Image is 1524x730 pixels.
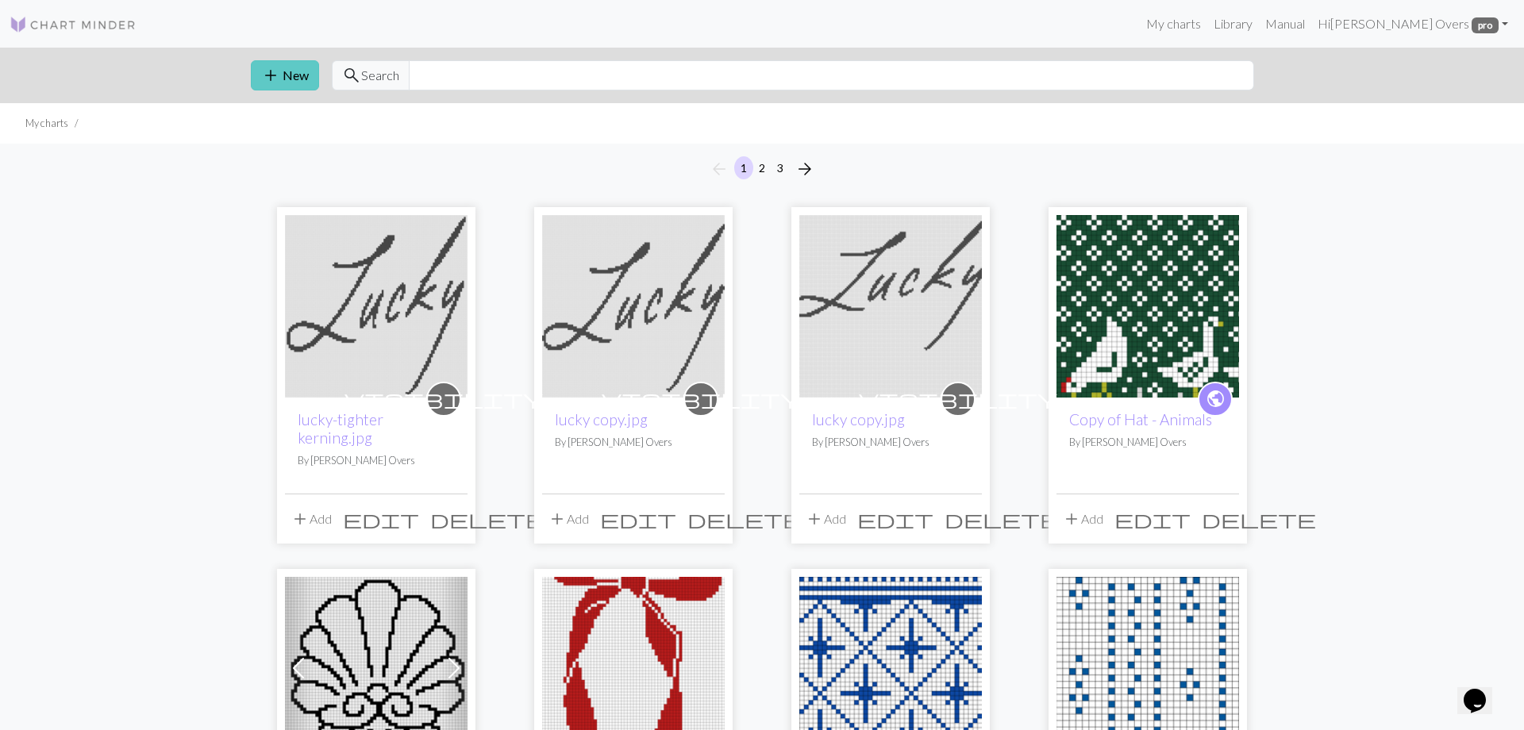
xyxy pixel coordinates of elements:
a: Library [1207,8,1259,40]
span: Search [361,66,399,85]
a: public [1198,382,1233,417]
span: add [805,508,824,530]
i: Edit [1114,509,1191,528]
button: New [251,60,319,90]
button: Delete [682,504,807,534]
button: Next [789,156,821,182]
button: Delete [939,504,1064,534]
i: Edit [343,509,419,528]
p: By [PERSON_NAME] Overs [812,435,969,450]
img: lucky-tighter kerning.jpg [285,215,468,398]
li: My charts [25,116,68,131]
i: Edit [600,509,676,528]
span: delete [945,508,1059,530]
a: Lace [1056,659,1239,674]
img: lucky copy.jpg [799,215,982,398]
a: My charts [1140,8,1207,40]
button: Add [1056,504,1109,534]
i: private [602,383,800,415]
img: Logo [10,15,137,34]
a: lucky-tighter kerning.jpg [285,297,468,312]
span: visibility [602,386,800,411]
a: Copy of Hat - Animals [1069,410,1212,428]
span: visibility [859,386,1057,411]
span: visibility [344,386,543,411]
span: delete [1202,508,1316,530]
span: add [291,508,310,530]
span: arrow_forward [795,158,814,180]
button: Delete [425,504,550,534]
p: By [PERSON_NAME] Overs [555,435,712,450]
a: Hi[PERSON_NAME] Overs pro [1311,8,1514,40]
a: lucky copy.jpg [799,297,982,312]
p: By [PERSON_NAME] Overs [298,453,455,468]
button: Edit [1109,504,1196,534]
i: Edit [857,509,933,528]
span: edit [600,508,676,530]
button: 2 [752,156,772,179]
button: Add [285,504,337,534]
a: lucky copy.jpg [555,410,648,428]
i: private [859,383,1057,415]
button: 1 [734,156,753,179]
button: Delete [1196,504,1322,534]
span: add [1062,508,1081,530]
a: Hat - Animals [1056,297,1239,312]
a: lucky-tighter kerning.jpg [298,410,383,447]
span: edit [1114,508,1191,530]
i: private [344,383,543,415]
nav: Page navigation [703,156,821,182]
button: 3 [771,156,790,179]
iframe: chat widget [1457,667,1508,714]
span: add [548,508,567,530]
span: public [1206,386,1226,411]
span: delete [430,508,545,530]
img: Hat - Animals [1056,215,1239,398]
span: delete [687,508,802,530]
img: lucky copy.jpg [542,215,725,398]
button: Add [799,504,852,534]
button: Edit [337,504,425,534]
span: edit [857,508,933,530]
a: lucky copy.jpg [542,297,725,312]
button: Edit [595,504,682,534]
a: Manual [1259,8,1311,40]
span: pro [1472,17,1499,33]
a: lucky copy.jpg [812,410,905,428]
a: Screenshot 2025-06-09 at 12.36.27.png [542,659,725,674]
i: Next [795,159,814,179]
span: search [342,64,361,86]
button: Add [542,504,595,534]
a: ARM STITCHING [799,659,982,674]
i: public [1206,383,1226,415]
span: add [261,64,280,86]
button: Edit [852,504,939,534]
a: IMG_2451.jpg [285,659,468,674]
span: edit [343,508,419,530]
p: By [PERSON_NAME] Overs [1069,435,1226,450]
